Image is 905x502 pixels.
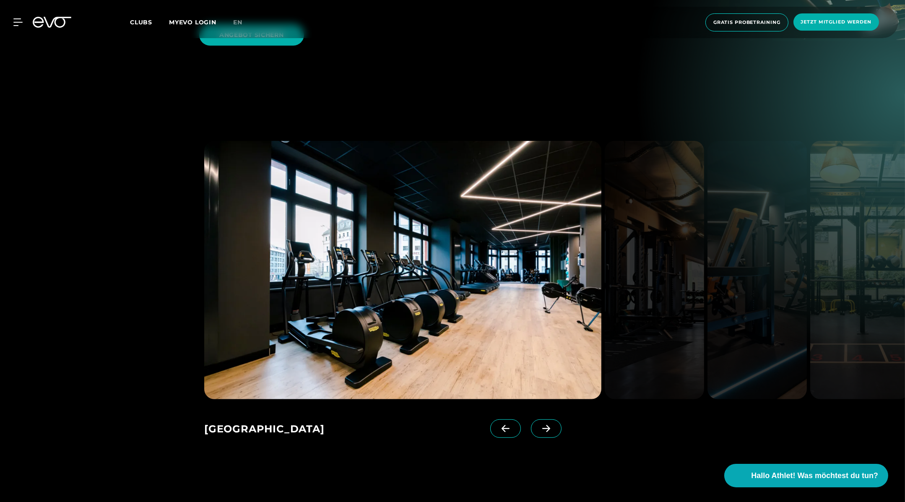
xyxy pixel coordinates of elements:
a: en [233,18,252,27]
span: Jetzt Mitglied werden [801,18,871,26]
img: evofitness [605,141,704,399]
a: MYEVO LOGIN [169,18,216,26]
span: Clubs [130,18,152,26]
span: Gratis Probetraining [713,19,780,26]
img: evofitness [707,141,807,399]
span: en [233,18,242,26]
span: Hallo Athlet! Was möchtest du tun? [751,470,878,481]
a: Clubs [130,18,169,26]
a: Jetzt Mitglied werden [791,13,882,31]
img: evofitness [204,141,601,399]
a: Gratis Probetraining [703,13,791,31]
button: Hallo Athlet! Was möchtest du tun? [724,464,888,487]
